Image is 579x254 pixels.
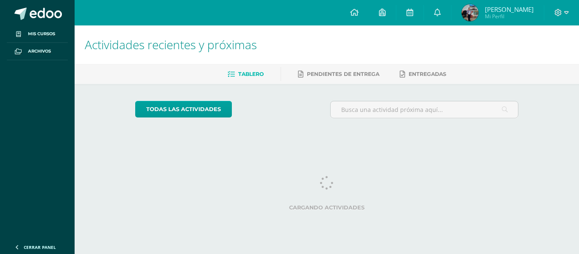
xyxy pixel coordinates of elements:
a: Tablero [228,67,264,81]
a: Mis cursos [7,25,68,43]
span: Actividades recientes y próximas [85,36,257,53]
span: Archivos [28,48,51,55]
a: Pendientes de entrega [298,67,379,81]
span: Pendientes de entrega [307,71,379,77]
span: Mi Perfil [485,13,534,20]
a: Entregadas [400,67,446,81]
label: Cargando actividades [135,204,519,211]
a: todas las Actividades [135,101,232,117]
img: 161157db2d269f87bc05329b64aa87a9.png [462,4,479,21]
span: [PERSON_NAME] [485,5,534,14]
span: Entregadas [409,71,446,77]
span: Cerrar panel [24,244,56,250]
a: Archivos [7,43,68,60]
span: Tablero [238,71,264,77]
span: Mis cursos [28,31,55,37]
input: Busca una actividad próxima aquí... [331,101,518,118]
